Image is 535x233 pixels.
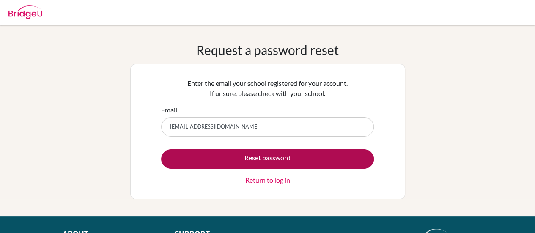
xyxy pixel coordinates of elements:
[161,78,374,99] p: Enter the email your school registered for your account. If unsure, please check with your school.
[196,42,339,58] h1: Request a password reset
[8,5,42,19] img: Bridge-U
[161,105,177,115] label: Email
[161,149,374,169] button: Reset password
[245,175,290,185] a: Return to log in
